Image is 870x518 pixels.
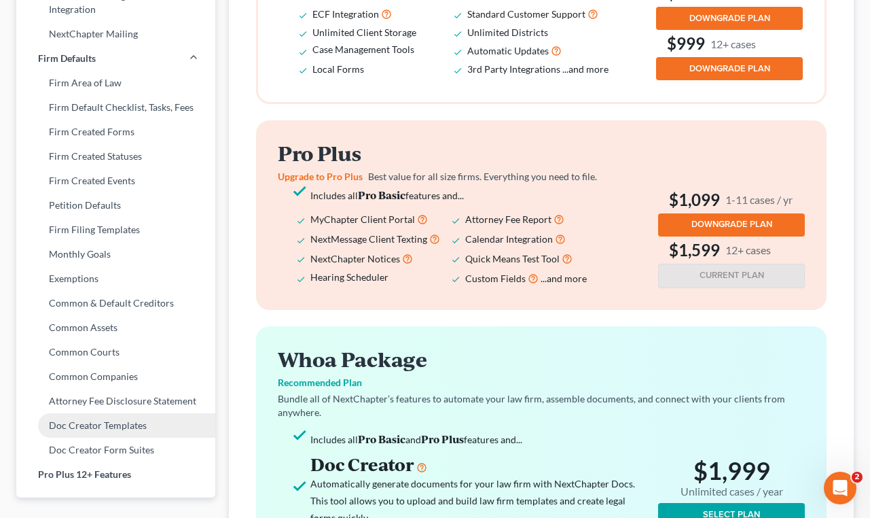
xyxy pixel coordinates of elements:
span: Local Forms [312,63,364,75]
span: DOWNGRADE PLAN [689,13,770,24]
h2: $1,999 [658,456,805,500]
p: Bundle all of NextChapter’s features to automate your law firm, assemble documents, and connect w... [278,392,805,419]
strong: Pro Basic [358,432,405,446]
span: Upgrade to Pro Plus [278,171,363,182]
button: DOWNGRADE PLAN [658,213,805,237]
button: DOWNGRADE PLAN [656,7,803,30]
span: Standard Customer Support [467,8,585,20]
a: Firm Created Events [16,169,215,193]
a: Firm Default Checklist, Tasks, Fees [16,95,215,120]
strong: Pro Basic [358,188,405,202]
a: Firm Filing Templates [16,218,215,242]
a: Attorney Fee Disclosure Statement [16,389,215,413]
a: Pro Plus 12+ Features [16,462,215,487]
strong: Pro Plus [421,432,464,446]
span: ECF Integration [312,8,379,20]
span: Case Management Tools [312,44,414,55]
span: Custom Fields [465,273,526,284]
a: Doc Creator Form Suites [16,438,215,462]
span: 2 [852,472,863,483]
span: Best value for all size firms. Everything you need to file. [368,171,597,182]
a: Monthly Goals [16,242,215,266]
span: ...and more [562,63,609,75]
small: Unlimited cases / year [681,485,783,498]
div: Automatically generate documents for your law firm with NextChapter Docs. [310,475,653,492]
small: 12+ cases [725,243,771,257]
a: Common Assets [16,315,215,340]
span: Includes all features and... [310,190,464,201]
a: Petition Defaults [16,193,215,218]
span: DOWNGRADE PLAN [689,63,770,74]
span: NextMessage Client Texting [310,233,427,245]
a: Common Companies [16,364,215,389]
p: Recommended Plan [278,376,805,390]
a: Firm Created Statuses [16,144,215,169]
h3: $1,099 [658,189,805,211]
a: Common & Default Creditors [16,291,215,315]
span: Firm Defaults [38,52,96,65]
small: 1-11 cases / yr [725,192,793,207]
h2: Pro Plus [278,142,626,165]
span: Attorney Fee Report [465,213,551,225]
small: 12+ cases [710,37,756,51]
button: DOWNGRADE PLAN [656,57,803,80]
li: Includes all and features and... [310,430,653,448]
span: NextChapter Notices [310,253,400,264]
a: Doc Creator Templates [16,413,215,438]
a: Common Courts [16,340,215,364]
h3: $1,599 [658,239,805,261]
a: Exemptions [16,266,215,291]
h3: $999 [656,33,803,54]
span: MyChapter Client Portal [310,213,415,225]
span: Calendar Integration [465,233,553,245]
span: ...and more [541,273,587,284]
span: Unlimited Districts [467,27,548,38]
a: NextChapter Mailing [16,22,215,46]
a: Firm Defaults [16,46,215,71]
a: Firm Area of Law [16,71,215,95]
iframe: Intercom live chat [824,472,856,504]
span: Automatic Updates [467,45,549,56]
a: Firm Created Forms [16,120,215,144]
span: Hearing Scheduler [310,271,388,283]
span: 3rd Party Integrations [467,63,560,75]
span: DOWNGRADE PLAN [691,219,772,230]
button: CURRENT PLAN [658,264,805,288]
span: Quick Means Test Tool [465,253,560,264]
span: CURRENT PLAN [700,270,764,281]
span: Unlimited Client Storage [312,27,416,38]
h3: Doc Creator [310,453,653,475]
h2: Whoa Package [278,348,805,370]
